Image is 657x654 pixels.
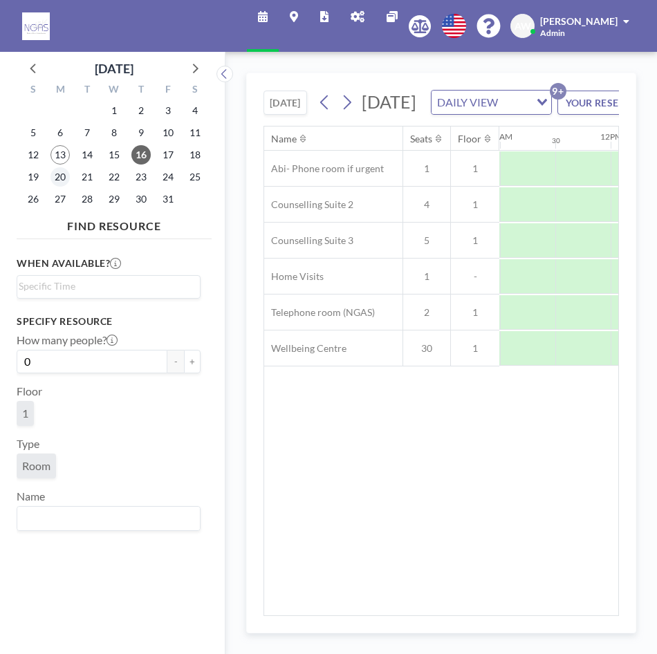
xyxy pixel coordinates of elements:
[24,145,43,165] span: Sunday, October 12, 2025
[540,15,618,27] span: [PERSON_NAME]
[74,82,101,100] div: T
[264,234,353,247] span: Counselling Suite 3
[17,384,42,398] label: Floor
[403,342,450,355] span: 30
[131,145,151,165] span: Thursday, October 16, 2025
[19,510,192,527] input: Search for option
[104,189,124,209] span: Wednesday, October 29, 2025
[50,189,70,209] span: Monday, October 27, 2025
[77,167,97,187] span: Tuesday, October 21, 2025
[403,198,450,211] span: 4
[17,489,45,503] label: Name
[264,342,346,355] span: Wellbeing Centre
[264,198,353,211] span: Counselling Suite 2
[434,93,501,111] span: DAILY VIEW
[17,333,118,347] label: How many people?
[158,123,178,142] span: Friday, October 10, 2025
[50,123,70,142] span: Monday, October 6, 2025
[50,167,70,187] span: Monday, October 20, 2025
[552,136,560,145] div: 30
[131,189,151,209] span: Thursday, October 30, 2025
[20,82,47,100] div: S
[158,101,178,120] span: Friday, October 3, 2025
[17,315,201,328] h3: Specify resource
[185,145,205,165] span: Saturday, October 18, 2025
[451,342,499,355] span: 1
[362,91,416,112] span: [DATE]
[104,167,124,187] span: Wednesday, October 22, 2025
[540,28,565,38] span: Admin
[24,189,43,209] span: Sunday, October 26, 2025
[131,101,151,120] span: Thursday, October 2, 2025
[600,131,622,142] div: 12PM
[502,93,528,111] input: Search for option
[515,20,531,32] span: AW
[154,82,181,100] div: F
[263,91,307,115] button: [DATE]
[77,123,97,142] span: Tuesday, October 7, 2025
[17,437,39,451] label: Type
[185,167,205,187] span: Saturday, October 25, 2025
[181,82,208,100] div: S
[451,162,499,175] span: 1
[403,162,450,175] span: 1
[24,167,43,187] span: Sunday, October 19, 2025
[271,133,297,145] div: Name
[264,270,324,283] span: Home Visits
[403,306,450,319] span: 2
[410,133,432,145] div: Seats
[403,234,450,247] span: 5
[47,82,74,100] div: M
[104,101,124,120] span: Wednesday, October 1, 2025
[451,234,499,247] span: 1
[77,189,97,209] span: Tuesday, October 28, 2025
[131,167,151,187] span: Thursday, October 23, 2025
[104,145,124,165] span: Wednesday, October 15, 2025
[403,270,450,283] span: 1
[50,145,70,165] span: Monday, October 13, 2025
[24,123,43,142] span: Sunday, October 5, 2025
[17,214,212,233] h4: FIND RESOURCE
[264,162,384,175] span: Abi- Phone room if urgent
[264,306,375,319] span: Telephone room (NGAS)
[158,189,178,209] span: Friday, October 31, 2025
[158,145,178,165] span: Friday, October 17, 2025
[158,167,178,187] span: Friday, October 24, 2025
[17,276,200,297] div: Search for option
[185,101,205,120] span: Saturday, October 4, 2025
[22,407,28,420] span: 1
[451,306,499,319] span: 1
[104,123,124,142] span: Wednesday, October 8, 2025
[451,198,499,211] span: 1
[432,91,551,114] div: Search for option
[22,12,50,40] img: organization-logo
[131,123,151,142] span: Thursday, October 9, 2025
[127,82,154,100] div: T
[19,279,192,294] input: Search for option
[451,270,499,283] span: -
[77,145,97,165] span: Tuesday, October 14, 2025
[185,123,205,142] span: Saturday, October 11, 2025
[167,350,184,373] button: -
[17,507,200,530] div: Search for option
[22,459,50,472] span: Room
[550,83,566,100] p: 9+
[490,131,512,142] div: 11AM
[95,59,133,78] div: [DATE]
[184,350,201,373] button: +
[101,82,128,100] div: W
[458,133,481,145] div: Floor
